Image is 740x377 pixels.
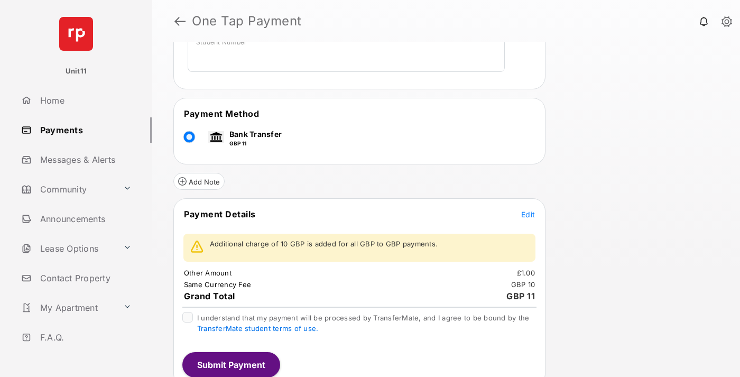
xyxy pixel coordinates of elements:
span: GBP 11 [506,291,535,301]
a: Payments [17,117,152,143]
span: I understand that my payment will be processed by TransferMate, and I agree to be bound by the [197,314,529,333]
button: Add Note [173,173,225,190]
a: Announcements [17,206,152,232]
p: Additional charge of 10 GBP is added for all GBP to GBP payments. [210,239,438,250]
strong: One Tap Payment [192,15,302,27]
span: Grand Total [184,291,235,301]
a: F.A.Q. [17,325,152,350]
span: Payment Method [184,108,259,119]
p: GBP 11 [229,140,282,148]
span: Payment Details [184,209,256,219]
td: GBP 10 [511,280,536,289]
a: Contact Property [17,265,152,291]
a: Lease Options [17,236,119,261]
button: Edit [521,209,535,219]
p: Bank Transfer [229,128,282,140]
span: Edit [521,210,535,219]
a: My Apartment [17,295,119,320]
p: Unit11 [66,66,87,77]
img: bank.png [208,131,224,143]
a: Home [17,88,152,113]
td: Other Amount [183,268,232,278]
img: svg+xml;base64,PHN2ZyB4bWxucz0iaHR0cDovL3d3dy53My5vcmcvMjAwMC9zdmciIHdpZHRoPSI2NCIgaGVpZ2h0PSI2NC... [59,17,93,51]
a: Messages & Alerts [17,147,152,172]
a: TransferMate student terms of use. [197,324,318,333]
td: £1.00 [516,268,535,278]
a: Community [17,177,119,202]
td: Same Currency Fee [183,280,252,289]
